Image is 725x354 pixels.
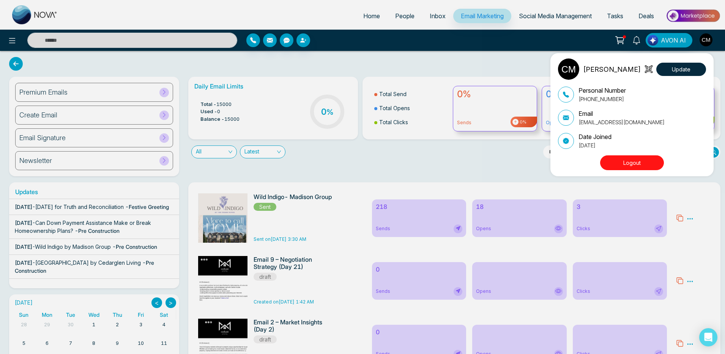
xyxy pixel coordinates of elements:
button: Update [656,63,706,76]
p: [EMAIL_ADDRESS][DOMAIN_NAME] [578,118,665,126]
div: Open Intercom Messenger [699,328,717,346]
p: Date Joined [578,132,612,141]
p: Personal Number [578,86,626,95]
button: Logout [600,155,664,170]
p: [PERSON_NAME] [583,64,641,74]
p: [DATE] [578,141,612,149]
p: [PHONE_NUMBER] [578,95,626,103]
p: Email [578,109,665,118]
